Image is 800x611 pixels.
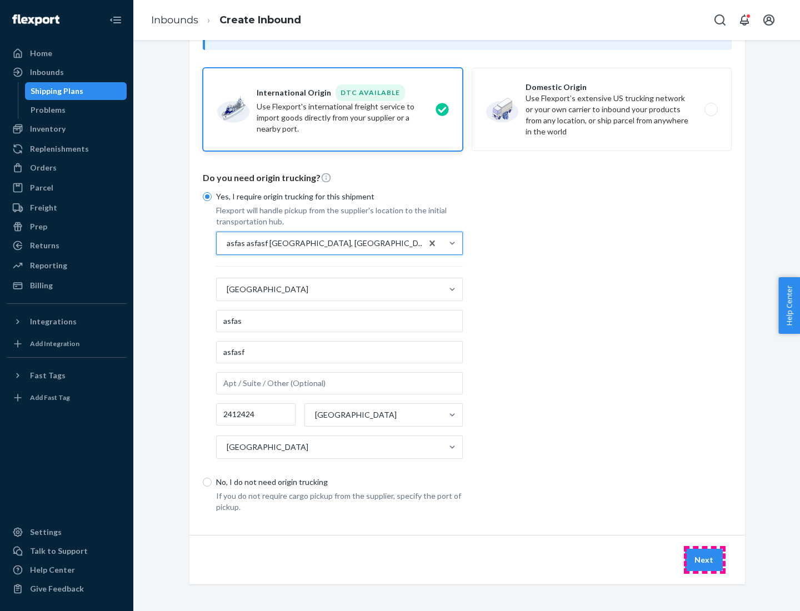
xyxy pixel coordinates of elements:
a: Replenishments [7,140,127,158]
a: Parcel [7,179,127,197]
div: Prep [30,221,47,232]
a: Problems [25,101,127,119]
a: Prep [7,218,127,236]
div: Fast Tags [30,370,66,381]
a: Inbounds [7,63,127,81]
div: Add Integration [30,339,79,348]
div: Help Center [30,564,75,575]
input: Yes, I require origin trucking for this shipment [203,192,212,201]
div: Inventory [30,123,66,134]
input: [GEOGRAPHIC_DATA] [226,284,227,295]
div: Reporting [30,260,67,271]
button: Give Feedback [7,580,127,598]
a: Returns [7,237,127,254]
div: Orders [30,162,57,173]
div: Billing [30,280,53,291]
div: Freight [30,202,57,213]
input: No, I do not need origin trucking [203,478,212,487]
div: [GEOGRAPHIC_DATA] [315,409,397,420]
p: Do you need origin trucking? [203,172,732,184]
p: If you do not require cargo pickup from the supplier, specify the port of pickup. [216,490,463,513]
a: Add Integration [7,335,127,353]
a: Add Fast Tag [7,389,127,407]
a: Inventory [7,120,127,138]
a: Help Center [7,561,127,579]
a: Freight [7,199,127,217]
button: Help Center [778,277,800,334]
a: Inbounds [151,14,198,26]
p: Flexport will handle pickup from the supplier's location to the initial transportation hub. [216,205,463,227]
a: Billing [7,277,127,294]
p: Yes, I require origin trucking for this shipment [216,191,463,202]
div: Settings [30,527,62,538]
div: Parcel [30,182,53,193]
div: [GEOGRAPHIC_DATA] [227,442,308,453]
input: [GEOGRAPHIC_DATA] [314,409,315,420]
div: Problems [31,104,66,116]
ol: breadcrumbs [142,4,310,37]
div: Home [30,48,52,59]
input: Apt / Suite / Other (Optional) [216,372,463,394]
div: Shipping Plans [31,86,83,97]
a: Talk to Support [7,542,127,560]
div: asfas asfasf [GEOGRAPHIC_DATA], [GEOGRAPHIC_DATA] 2412424 [227,238,428,249]
a: Orders [7,159,127,177]
button: Open Search Box [709,9,731,31]
div: Integrations [30,316,77,327]
a: Home [7,44,127,62]
input: Postal Code [216,403,296,425]
a: Shipping Plans [25,82,127,100]
button: Open account menu [758,9,780,31]
button: Next [685,549,723,571]
input: [GEOGRAPHIC_DATA] [226,442,227,453]
div: Replenishments [30,143,89,154]
img: Flexport logo [12,14,59,26]
span: Inbounding with your own carrier? [236,31,481,40]
a: Reporting [7,257,127,274]
div: Add Fast Tag [30,393,70,402]
input: Facility Name [216,310,463,332]
div: Give Feedback [30,583,84,594]
a: Create Inbound [219,14,301,26]
a: Settings [7,523,127,541]
button: Fast Tags [7,367,127,384]
div: Returns [30,240,59,251]
div: [GEOGRAPHIC_DATA] [227,284,308,295]
button: Open notifications [733,9,756,31]
p: No, I do not need origin trucking [216,477,463,488]
div: Inbounds [30,67,64,78]
button: Close Navigation [104,9,127,31]
input: Address [216,341,463,363]
div: Talk to Support [30,545,88,557]
button: Integrations [7,313,127,330]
